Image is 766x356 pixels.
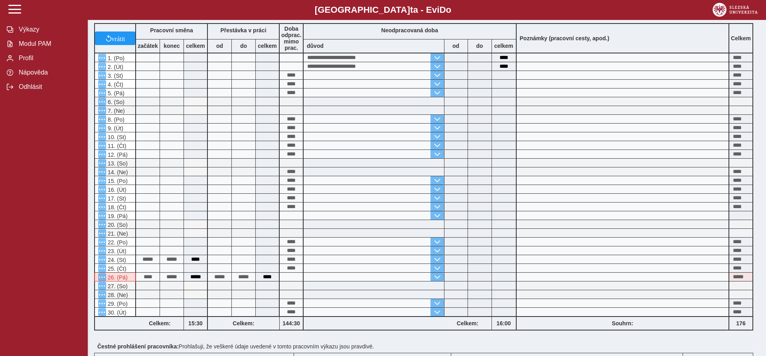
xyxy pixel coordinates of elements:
[106,309,126,316] span: 30. (Út)
[160,43,184,49] b: konec
[112,35,125,41] span: vrátit
[98,80,106,88] button: Menu
[16,26,81,33] span: Výkazy
[16,55,81,62] span: Profil
[731,35,751,41] b: Celkem
[106,81,123,88] span: 4. (Čt)
[97,343,179,350] b: Čestné prohlášení pracovníka:
[106,64,123,70] span: 2. (Út)
[98,194,106,202] button: Menu
[280,320,303,326] b: 144:30
[98,124,106,132] button: Menu
[106,90,124,96] span: 5. (Pá)
[444,320,492,326] b: Celkem:
[307,43,324,49] b: důvod
[98,212,106,220] button: Menu
[446,5,452,15] span: o
[184,320,207,326] b: 15:30
[106,99,124,105] span: 6. (So)
[98,115,106,123] button: Menu
[94,167,136,176] div: Odpracovaná doba v sobotu nebo v neděli.
[381,27,438,33] b: Neodpracovaná doba
[468,43,492,49] b: do
[98,177,106,185] button: Menu
[208,43,231,49] b: od
[612,320,633,326] b: Souhrn:
[106,213,128,219] span: 19. (Pá)
[410,5,413,15] span: t
[517,35,613,41] b: Poznámky (pracovní cesty, apod.)
[106,108,125,114] span: 7. (Ne)
[98,220,106,228] button: Menu
[98,256,106,264] button: Menu
[106,283,128,289] span: 27. (So)
[106,239,128,246] span: 22. (Po)
[98,142,106,149] button: Menu
[94,273,136,281] div: Po 6 hodinách nepřetržité práce je nutná přestávka v práci - použijte možnost zadat '2. přestávku...
[150,27,193,33] b: Pracovní směna
[729,320,752,326] b: 176
[106,222,128,228] span: 20. (So)
[439,5,446,15] span: D
[98,98,106,106] button: Menu
[106,257,126,263] span: 24. (St)
[94,340,760,353] div: Prohlašuji, že veškeré údaje uvedené v tomto pracovním výkazu jsou pravdivé.
[106,151,128,158] span: 12. (Pá)
[106,204,126,210] span: 18. (Čt)
[106,143,126,149] span: 11. (Čt)
[492,320,516,326] b: 16:00
[136,43,160,49] b: začátek
[106,55,124,61] span: 1. (Po)
[98,308,106,316] button: Menu
[98,185,106,193] button: Menu
[98,264,106,272] button: Menu
[16,69,81,76] span: Nápověda
[98,203,106,211] button: Menu
[106,274,128,281] span: 26. (Pá)
[98,54,106,62] button: Menu
[106,73,123,79] span: 3. (St)
[444,43,468,49] b: od
[281,26,302,51] b: Doba odprac. mimo prac.
[106,187,126,193] span: 16. (Út)
[16,83,81,90] span: Odhlásit
[106,116,124,123] span: 8. (Po)
[24,5,742,15] b: [GEOGRAPHIC_DATA] a - Evi
[220,27,266,33] b: Přestávka v práci
[95,31,135,45] button: vrátit
[98,133,106,141] button: Menu
[106,266,126,272] span: 25. (Čt)
[208,320,279,326] b: Celkem:
[98,150,106,158] button: Menu
[98,71,106,79] button: Menu
[136,320,184,326] b: Celkem:
[184,43,207,49] b: celkem
[106,195,126,202] span: 17. (St)
[106,230,128,237] span: 21. (Ne)
[106,301,128,307] span: 29. (Po)
[98,229,106,237] button: Menu
[256,43,279,49] b: celkem
[98,299,106,307] button: Menu
[492,43,516,49] b: celkem
[98,282,106,290] button: Menu
[98,89,106,97] button: Menu
[98,159,106,167] button: Menu
[106,125,123,132] span: 9. (Út)
[98,238,106,246] button: Menu
[106,248,126,254] span: 23. (Út)
[98,63,106,71] button: Menu
[98,106,106,114] button: Menu
[713,3,758,17] img: logo_web_su.png
[98,168,106,176] button: Menu
[106,160,128,167] span: 13. (So)
[232,43,255,49] b: do
[98,273,106,281] button: Menu
[106,178,128,184] span: 15. (Po)
[106,292,128,298] span: 28. (Ne)
[16,40,81,47] span: Modul PAM
[106,169,128,175] span: 14. (Ne)
[106,134,126,140] span: 10. (St)
[98,291,106,299] button: Menu
[98,247,106,255] button: Menu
